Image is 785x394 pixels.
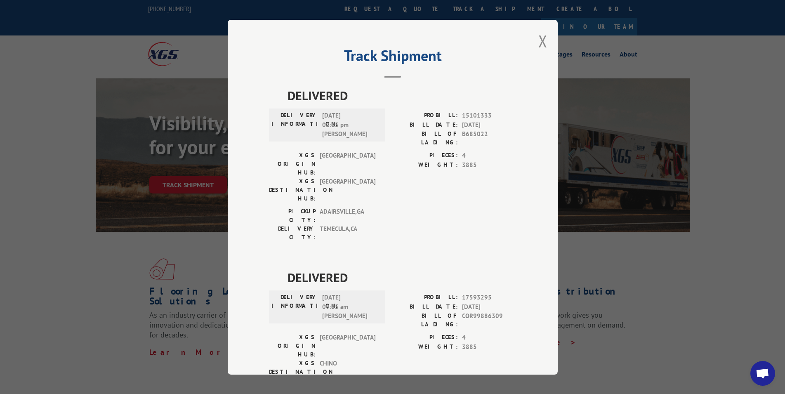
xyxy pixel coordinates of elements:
[271,293,318,321] label: DELIVERY INFORMATION:
[320,359,375,385] span: CHINO
[320,333,375,359] span: [GEOGRAPHIC_DATA]
[462,120,516,130] span: [DATE]
[462,311,516,329] span: COR99886309
[462,130,516,147] span: B685022
[393,111,458,120] label: PROBILL:
[269,50,516,66] h2: Track Shipment
[269,177,316,203] label: XGS DESTINATION HUB:
[269,359,316,385] label: XGS DESTINATION HUB:
[322,293,378,321] span: [DATE] 09:55 am [PERSON_NAME]
[462,160,516,170] span: 3885
[462,111,516,120] span: 15101333
[462,333,516,342] span: 4
[393,311,458,329] label: BILL OF LADING:
[269,224,316,242] label: DELIVERY CITY:
[320,177,375,203] span: [GEOGRAPHIC_DATA]
[462,293,516,302] span: 17593295
[288,86,516,105] span: DELIVERED
[462,151,516,160] span: 4
[462,302,516,311] span: [DATE]
[269,207,316,224] label: PICKUP CITY:
[393,160,458,170] label: WEIGHT:
[269,151,316,177] label: XGS ORIGIN HUB:
[393,333,458,342] label: PIECES:
[393,130,458,147] label: BILL OF LADING:
[320,151,375,177] span: [GEOGRAPHIC_DATA]
[322,111,378,139] span: [DATE] 02:15 pm [PERSON_NAME]
[269,333,316,359] label: XGS ORIGIN HUB:
[393,342,458,352] label: WEIGHT:
[288,268,516,287] span: DELIVERED
[320,224,375,242] span: TEMECULA , CA
[462,342,516,352] span: 3885
[393,120,458,130] label: BILL DATE:
[750,361,775,386] div: Open chat
[393,293,458,302] label: PROBILL:
[393,151,458,160] label: PIECES:
[271,111,318,139] label: DELIVERY INFORMATION:
[320,207,375,224] span: ADAIRSVILLE , GA
[393,302,458,311] label: BILL DATE:
[538,30,547,52] button: Close modal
